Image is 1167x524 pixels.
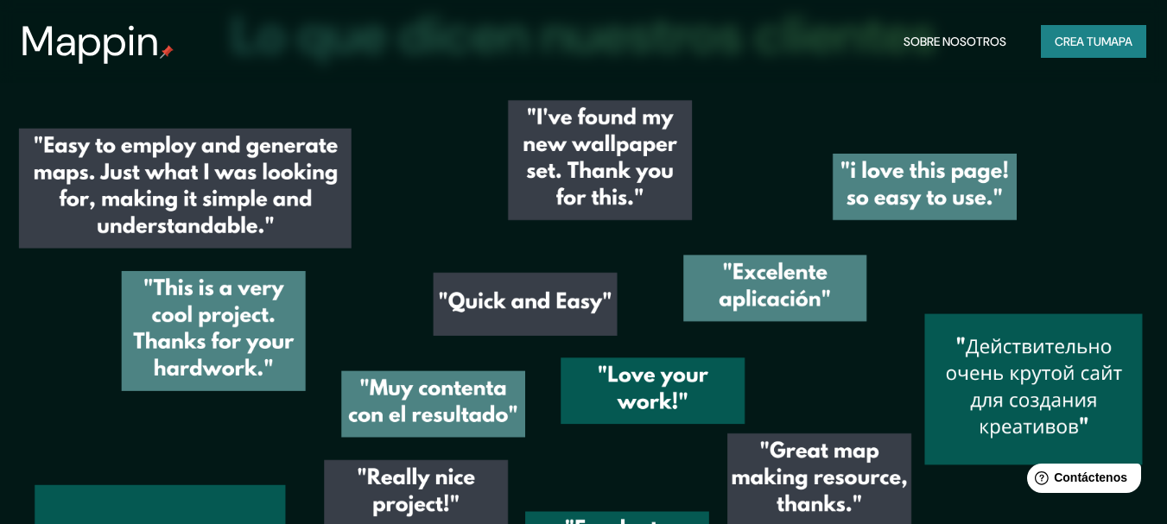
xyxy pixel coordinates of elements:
[1013,457,1148,505] iframe: Lanzador de widgets de ayuda
[21,14,160,68] font: Mappin
[1101,34,1132,49] font: mapa
[1055,34,1101,49] font: Crea tu
[1041,25,1146,58] button: Crea tumapa
[904,34,1006,49] font: Sobre nosotros
[160,45,174,59] img: pin de mapeo
[897,25,1013,58] button: Sobre nosotros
